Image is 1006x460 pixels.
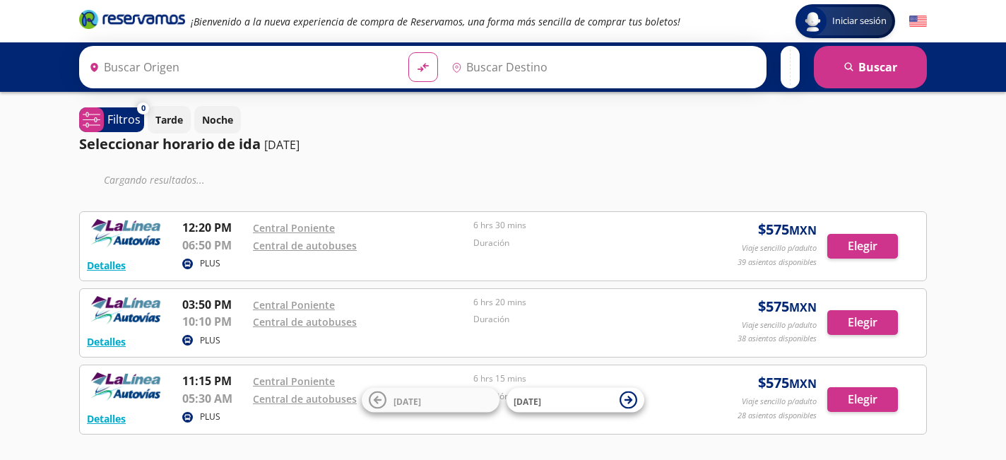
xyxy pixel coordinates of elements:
[393,395,421,407] span: [DATE]
[909,13,927,30] button: English
[924,378,992,446] iframe: Messagebird Livechat Widget
[473,219,687,232] p: 6 hrs 30 mins
[253,298,335,312] a: Central Poniente
[473,296,687,309] p: 6 hrs 20 mins
[182,313,246,330] p: 10:10 PM
[827,14,892,28] span: Iniciar sesión
[827,234,898,259] button: Elegir
[83,49,397,85] input: Buscar Origen
[742,242,817,254] p: Viaje sencillo p/adulto
[191,15,680,28] em: ¡Bienvenido a la nueva experiencia de compra de Reservamos, una forma más sencilla de comprar tus...
[738,333,817,345] p: 38 asientos disponibles
[182,219,246,236] p: 12:20 PM
[87,258,126,273] button: Detalles
[738,256,817,269] p: 39 asientos disponibles
[87,334,126,349] button: Detalles
[148,106,191,134] button: Tarde
[758,296,817,317] span: $ 575
[758,219,817,240] span: $ 575
[473,237,687,249] p: Duración
[253,221,335,235] a: Central Poniente
[473,372,687,385] p: 6 hrs 15 mins
[202,112,233,127] p: Noche
[742,396,817,408] p: Viaje sencillo p/adulto
[253,315,357,329] a: Central de autobuses
[79,107,144,132] button: 0Filtros
[182,237,246,254] p: 06:50 PM
[507,388,644,413] button: [DATE]
[362,388,499,413] button: [DATE]
[789,376,817,391] small: MXN
[514,395,541,407] span: [DATE]
[87,372,165,401] img: RESERVAMOS
[827,310,898,335] button: Elegir
[253,375,335,388] a: Central Poniente
[200,257,220,270] p: PLUS
[742,319,817,331] p: Viaje sencillo p/adulto
[182,390,246,407] p: 05:30 AM
[194,106,241,134] button: Noche
[253,239,357,252] a: Central de autobuses
[87,296,165,324] img: RESERVAMOS
[182,372,246,389] p: 11:15 PM
[758,372,817,394] span: $ 575
[155,112,183,127] p: Tarde
[87,219,165,247] img: RESERVAMOS
[79,8,185,30] i: Brand Logo
[79,8,185,34] a: Brand Logo
[182,296,246,313] p: 03:50 PM
[264,136,300,153] p: [DATE]
[107,111,141,128] p: Filtros
[789,223,817,238] small: MXN
[200,411,220,423] p: PLUS
[200,334,220,347] p: PLUS
[253,392,357,406] a: Central de autobuses
[738,410,817,422] p: 28 asientos disponibles
[789,300,817,315] small: MXN
[827,387,898,412] button: Elegir
[141,102,146,114] span: 0
[446,49,759,85] input: Buscar Destino
[473,313,687,326] p: Duración
[79,134,261,155] p: Seleccionar horario de ida
[87,411,126,426] button: Detalles
[104,173,205,187] em: Cargando resultados ...
[814,46,927,88] button: Buscar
